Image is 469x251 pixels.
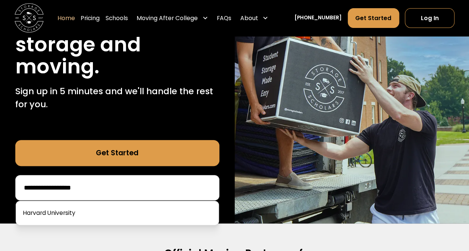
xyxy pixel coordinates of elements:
[134,8,211,28] div: Moving After College
[81,8,100,28] a: Pricing
[15,4,44,33] a: home
[15,140,219,166] a: Get Started
[240,14,258,22] div: About
[217,8,231,28] a: FAQs
[57,8,75,28] a: Home
[106,8,128,28] a: Schools
[15,12,219,77] h1: Stress free student storage and moving.
[405,8,454,28] a: Log In
[348,8,399,28] a: Get Started
[15,85,219,111] p: Sign up in 5 minutes and we'll handle the rest for you.
[294,15,342,22] a: [PHONE_NUMBER]
[237,8,271,28] div: About
[137,14,198,22] div: Moving After College
[15,4,44,33] img: Storage Scholars main logo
